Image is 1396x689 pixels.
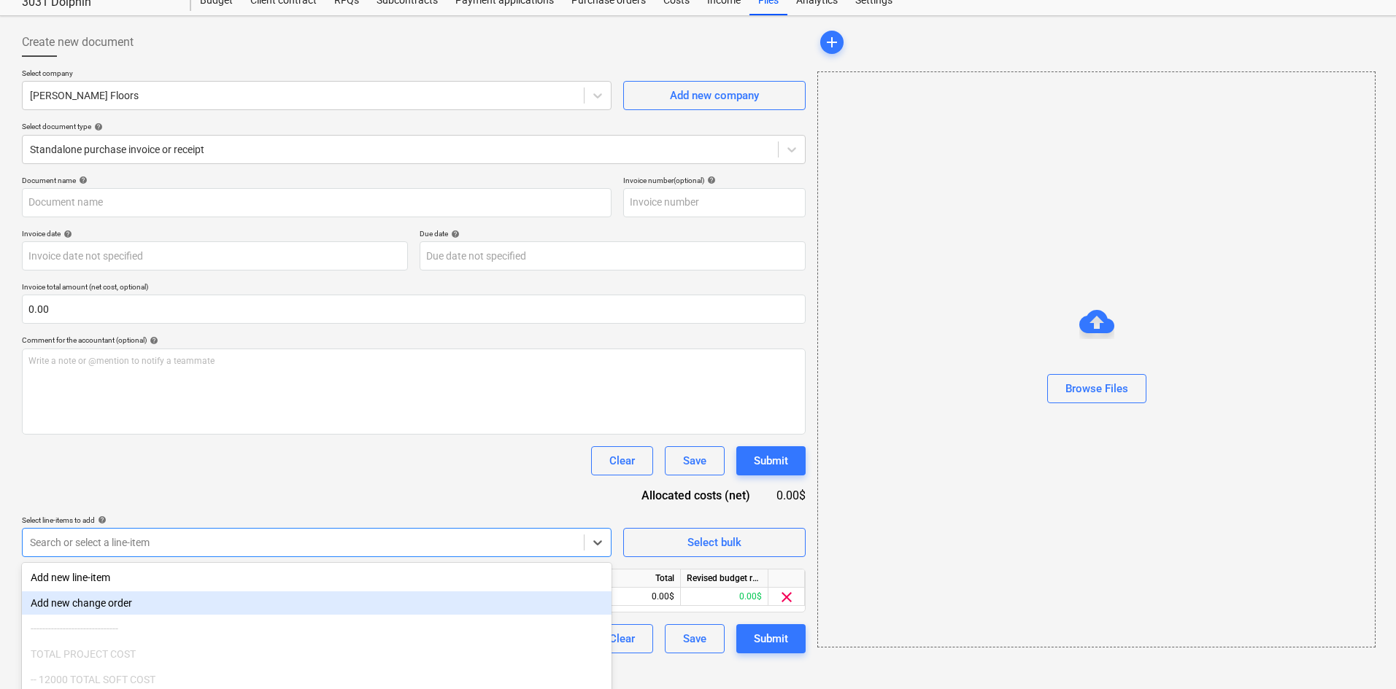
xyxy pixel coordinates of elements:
[22,241,408,270] input: Invoice date not specified
[683,451,706,470] div: Save
[22,34,134,51] span: Create new document
[61,230,72,238] span: help
[420,241,806,270] input: Due date not specified
[823,34,841,51] span: add
[593,569,681,588] div: Total
[609,451,635,470] div: Clear
[665,446,725,475] button: Save
[736,624,806,653] button: Submit
[22,642,612,666] div: TOTAL PROJECT COST
[76,176,88,184] span: help
[704,176,716,184] span: help
[623,188,806,217] input: Invoice number
[774,487,806,504] div: 0.00$
[420,229,806,238] div: Due date
[147,336,158,345] span: help
[448,230,460,238] span: help
[683,629,706,648] div: Save
[623,176,806,185] div: Invoice number (optional)
[22,188,612,217] input: Document name
[591,624,653,653] button: Clear
[22,295,806,324] input: Invoice total amount (net cost, optional)
[754,451,788,470] div: Submit
[22,617,612,640] div: ------------------------------
[22,591,612,615] div: Add new change order
[591,446,653,475] button: Clear
[22,122,806,131] div: Select document type
[91,122,103,131] span: help
[22,515,612,525] div: Select line-items to add
[22,566,612,589] div: Add new line-item
[22,229,408,238] div: Invoice date
[1323,619,1396,689] iframe: Chat Widget
[736,446,806,475] button: Submit
[681,588,768,606] div: 0.00$
[681,569,768,588] div: Revised budget remaining
[22,335,806,345] div: Comment for the accountant (optional)
[670,86,759,105] div: Add new company
[616,487,774,504] div: Allocated costs (net)
[778,588,795,606] span: clear
[1047,374,1146,403] button: Browse Files
[22,69,612,81] p: Select company
[22,176,612,185] div: Document name
[754,629,788,648] div: Submit
[1065,379,1128,398] div: Browse Files
[687,533,741,552] div: Select bulk
[593,588,681,606] div: 0.00$
[665,624,725,653] button: Save
[609,629,635,648] div: Clear
[817,71,1376,647] div: Browse Files
[95,515,107,524] span: help
[623,81,806,110] button: Add new company
[22,282,806,295] p: Invoice total amount (net cost, optional)
[623,528,806,557] button: Select bulk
